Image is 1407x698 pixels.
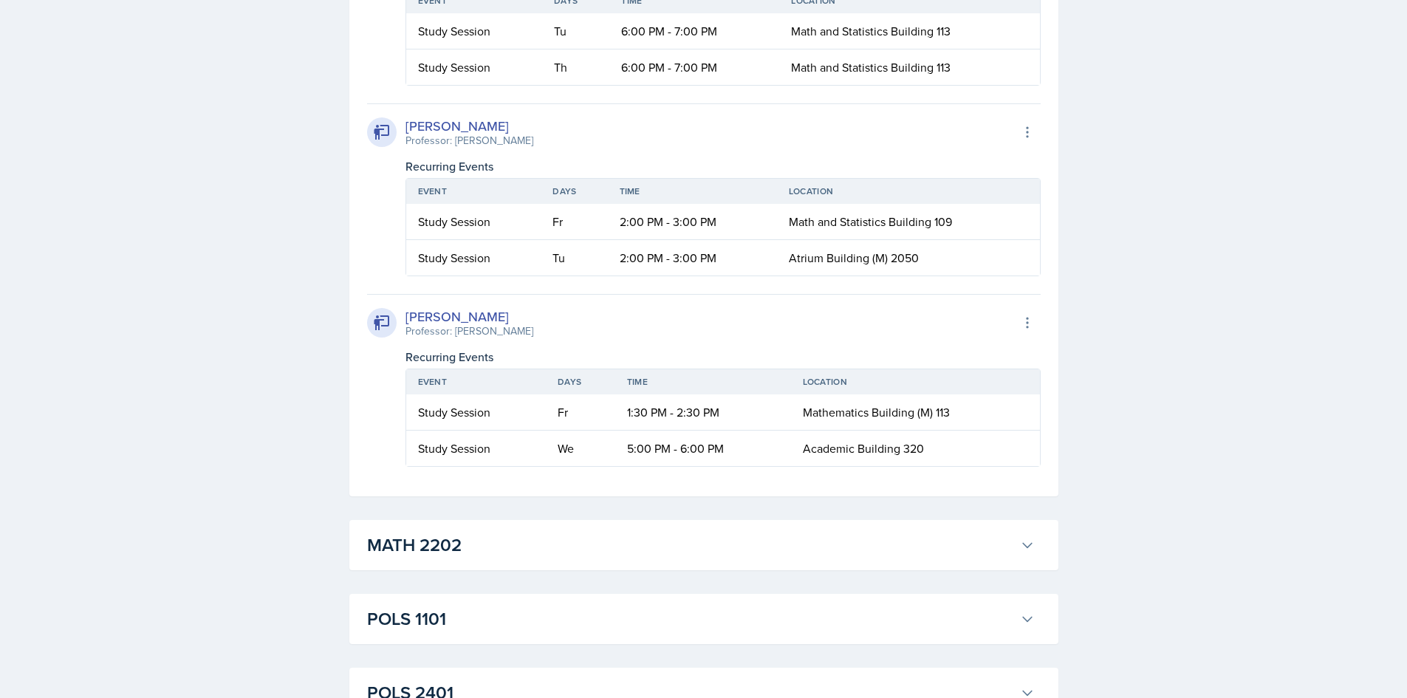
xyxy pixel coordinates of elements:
[803,404,950,420] span: Mathematics Building (M) 113
[608,204,777,240] td: 2:00 PM - 3:00 PM
[608,179,777,204] th: Time
[789,213,952,230] span: Math and Statistics Building 109
[418,439,535,457] div: Study Session
[364,603,1038,635] button: POLS 1101
[541,240,607,276] td: Tu
[367,606,1014,632] h3: POLS 1101
[418,22,531,40] div: Study Session
[615,394,791,431] td: 1:30 PM - 2:30 PM
[615,369,791,394] th: Time
[791,59,951,75] span: Math and Statistics Building 113
[777,179,1040,204] th: Location
[405,116,533,136] div: [PERSON_NAME]
[546,369,615,394] th: Days
[542,13,609,49] td: Tu
[405,157,1041,175] div: Recurring Events
[609,49,779,85] td: 6:00 PM - 7:00 PM
[541,204,607,240] td: Fr
[789,250,919,266] span: Atrium Building (M) 2050
[418,58,531,76] div: Study Session
[405,307,533,326] div: [PERSON_NAME]
[418,249,530,267] div: Study Session
[405,133,533,148] div: Professor: [PERSON_NAME]
[418,213,530,230] div: Study Session
[546,431,615,466] td: We
[418,403,535,421] div: Study Session
[546,394,615,431] td: Fr
[542,49,609,85] td: Th
[364,529,1038,561] button: MATH 2202
[803,440,924,456] span: Academic Building 320
[406,179,541,204] th: Event
[791,369,1040,394] th: Location
[609,13,779,49] td: 6:00 PM - 7:00 PM
[615,431,791,466] td: 5:00 PM - 6:00 PM
[791,23,951,39] span: Math and Statistics Building 113
[541,179,607,204] th: Days
[406,369,547,394] th: Event
[405,324,533,339] div: Professor: [PERSON_NAME]
[608,240,777,276] td: 2:00 PM - 3:00 PM
[367,532,1014,558] h3: MATH 2202
[405,348,1041,366] div: Recurring Events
